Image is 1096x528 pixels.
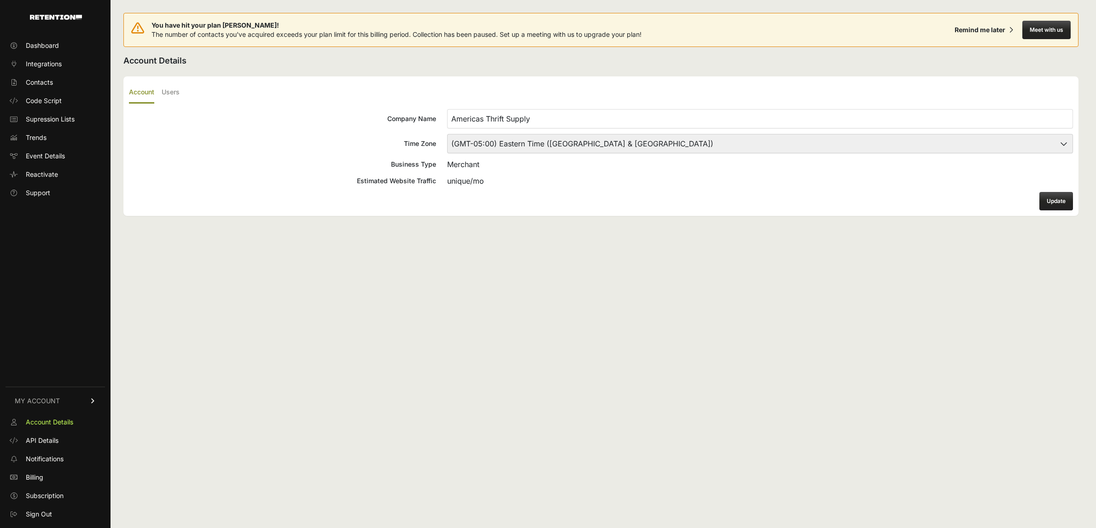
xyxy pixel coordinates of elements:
[6,507,105,522] a: Sign Out
[6,488,105,503] a: Subscription
[26,133,47,142] span: Trends
[447,159,1073,170] div: Merchant
[6,387,105,415] a: MY ACCOUNT
[129,160,436,169] div: Business Type
[26,491,64,500] span: Subscription
[6,75,105,90] a: Contacts
[6,93,105,108] a: Code Script
[26,454,64,464] span: Notifications
[26,41,59,50] span: Dashboard
[129,114,436,123] div: Company Name
[123,54,1079,67] h2: Account Details
[6,415,105,429] a: Account Details
[1022,21,1071,39] button: Meet with us
[6,38,105,53] a: Dashboard
[6,149,105,163] a: Event Details
[129,82,154,104] label: Account
[26,151,65,161] span: Event Details
[15,396,60,406] span: MY ACCOUNT
[6,167,105,182] a: Reactivate
[26,96,62,105] span: Code Script
[955,25,1005,35] div: Remind me later
[6,470,105,485] a: Billing
[26,510,52,519] span: Sign Out
[152,21,641,30] span: You have hit your plan [PERSON_NAME]!
[26,436,58,445] span: API Details
[6,433,105,448] a: API Details
[1039,192,1073,210] button: Update
[26,473,43,482] span: Billing
[447,134,1073,153] select: Time Zone
[26,78,53,87] span: Contacts
[6,112,105,127] a: Supression Lists
[6,186,105,200] a: Support
[447,175,1073,186] div: unique/mo
[6,452,105,466] a: Notifications
[152,30,641,38] span: The number of contacts you've acquired exceeds your plan limit for this billing period. Collectio...
[6,57,105,71] a: Integrations
[951,22,1017,38] button: Remind me later
[26,115,75,124] span: Supression Lists
[26,170,58,179] span: Reactivate
[129,139,436,148] div: Time Zone
[26,59,62,69] span: Integrations
[162,82,180,104] label: Users
[129,176,436,186] div: Estimated Website Traffic
[447,109,1073,128] input: Company Name
[6,130,105,145] a: Trends
[26,188,50,197] span: Support
[30,15,82,20] img: Retention.com
[26,418,73,427] span: Account Details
